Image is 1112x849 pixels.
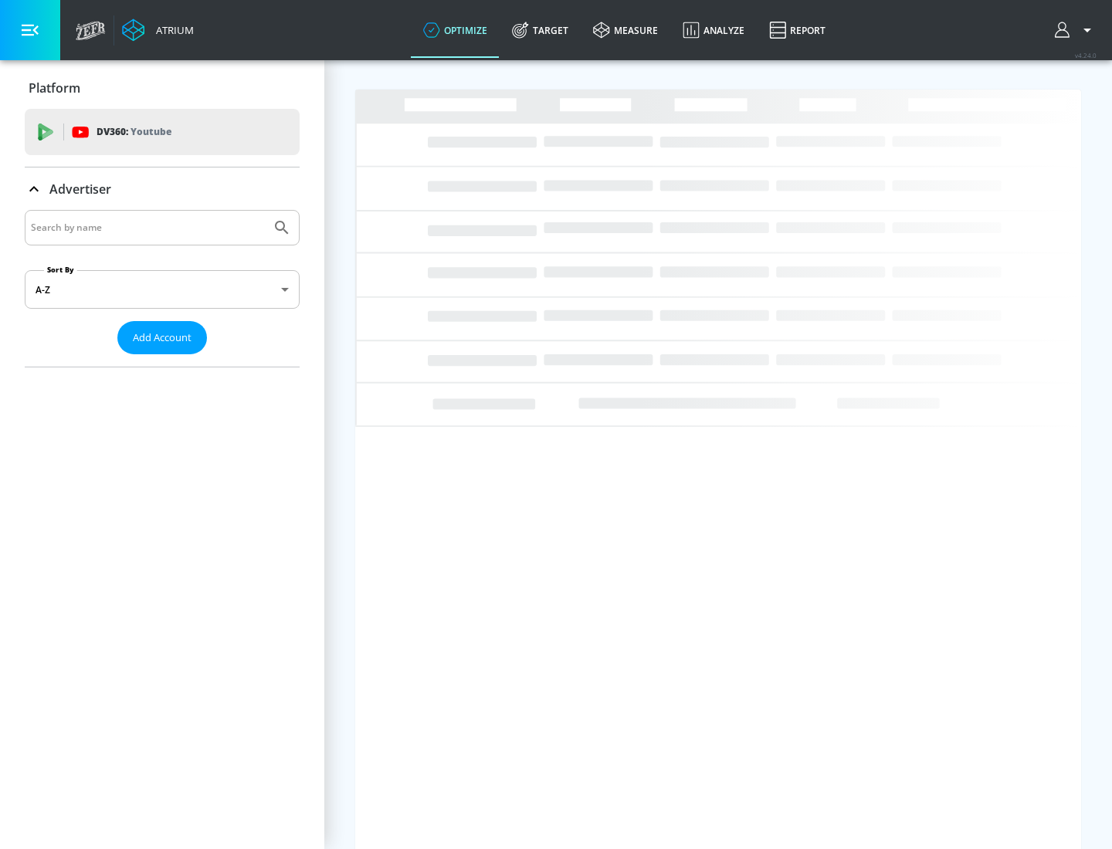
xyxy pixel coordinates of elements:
[150,23,194,37] div: Atrium
[25,109,300,155] div: DV360: Youtube
[25,270,300,309] div: A-Z
[49,181,111,198] p: Advertiser
[500,2,581,58] a: Target
[31,218,265,238] input: Search by name
[1075,51,1097,59] span: v 4.24.0
[97,123,171,140] p: DV360:
[117,321,207,354] button: Add Account
[581,2,670,58] a: measure
[25,210,300,367] div: Advertiser
[411,2,500,58] a: optimize
[44,265,77,275] label: Sort By
[122,19,194,42] a: Atrium
[25,354,300,367] nav: list of Advertiser
[133,329,192,347] span: Add Account
[131,123,171,140] p: Youtube
[25,66,300,110] div: Platform
[29,79,80,96] p: Platform
[670,2,757,58] a: Analyze
[757,2,838,58] a: Report
[25,167,300,211] div: Advertiser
